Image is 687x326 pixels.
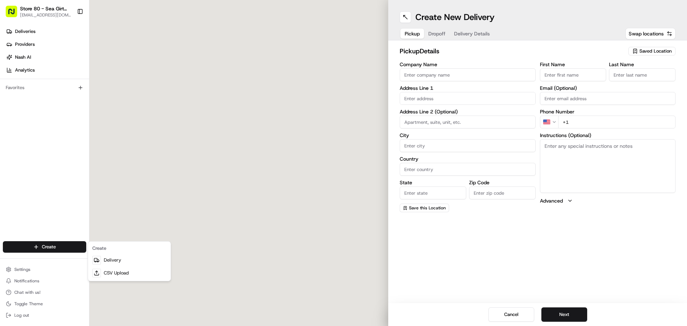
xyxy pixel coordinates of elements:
span: Settings [14,267,30,272]
input: Enter state [400,186,466,199]
input: Enter zip code [469,186,536,199]
a: 💻API Documentation [58,101,118,114]
a: Delivery [89,254,169,267]
button: Cancel [488,307,534,322]
span: Pylon [71,121,87,127]
input: Enter first name [540,68,606,81]
h1: Create New Delivery [415,11,494,23]
button: Next [541,307,587,322]
label: City [400,133,536,138]
a: 📗Knowledge Base [4,101,58,114]
p: Welcome 👋 [7,29,130,40]
span: Swap locations [629,30,664,37]
div: Create [89,243,169,254]
h2: pickup Details [400,46,624,56]
span: Toggle Theme [14,301,43,307]
span: Knowledge Base [14,104,55,111]
label: Address Line 2 (Optional) [400,109,536,114]
input: Enter address [400,92,536,105]
input: Apartment, suite, unit, etc. [400,116,536,128]
input: Enter company name [400,68,536,81]
span: Analytics [15,67,35,73]
input: Enter country [400,163,536,176]
input: Clear [19,46,118,54]
input: Enter city [400,139,536,152]
span: Pickup [405,30,420,37]
span: Chat with us! [14,289,40,295]
label: Company Name [400,62,536,67]
label: State [400,180,466,185]
label: Phone Number [540,109,676,114]
label: Instructions (Optional) [540,133,676,138]
label: Address Line 1 [400,86,536,91]
label: Email (Optional) [540,86,676,91]
span: Create [42,244,56,250]
img: Nash [7,7,21,21]
img: 1736555255976-a54dd68f-1ca7-489b-9aae-adbdc363a1c4 [7,68,20,81]
label: First Name [540,62,606,67]
span: Notifications [14,278,39,284]
label: Advanced [540,197,563,204]
label: Country [400,156,536,161]
span: Save this Location [409,205,446,211]
span: Providers [15,41,35,48]
label: Last Name [609,62,676,67]
button: Start new chat [122,70,130,79]
div: We're available if you need us! [24,76,91,81]
input: Enter email address [540,92,676,105]
span: Log out [14,312,29,318]
span: Saved Location [639,48,672,54]
input: Enter phone number [558,116,676,128]
div: Favorites [3,82,86,93]
a: Powered byPylon [50,121,87,127]
span: [EMAIL_ADDRESS][DOMAIN_NAME] [20,12,73,18]
div: 💻 [60,104,66,110]
div: 📗 [7,104,13,110]
div: Start new chat [24,68,117,76]
a: CSV Upload [89,267,169,279]
span: Delivery Details [454,30,490,37]
span: Nash AI [15,54,31,60]
input: Enter last name [609,68,676,81]
span: Dropoff [428,30,445,37]
span: Deliveries [15,28,35,35]
span: API Documentation [68,104,115,111]
label: Zip Code [469,180,536,185]
span: Store 80 - Sea Girt ([GEOGRAPHIC_DATA]) (Just Salad) [20,5,73,12]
